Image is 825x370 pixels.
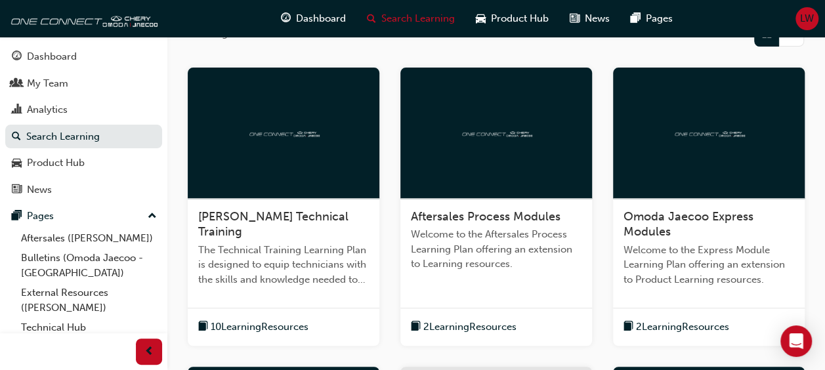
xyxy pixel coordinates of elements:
div: Pages [27,209,54,224]
button: LW [795,7,818,30]
a: My Team [5,72,162,96]
a: Product Hub [5,151,162,175]
span: Aftersales Process Modules [411,209,561,224]
span: LW [800,11,814,26]
button: book-icon2LearningResources [624,319,729,335]
span: pages-icon [12,211,22,222]
button: Pages [5,204,162,228]
img: oneconnect [247,126,320,138]
a: guage-iconDashboard [270,5,356,32]
span: guage-icon [281,10,291,27]
span: guage-icon [12,51,22,63]
a: Technical Hub ([PERSON_NAME]) [16,318,162,352]
button: book-icon10LearningResources [198,319,308,335]
span: The Technical Training Learning Plan is designed to equip technicians with the skills and knowled... [198,243,369,287]
span: [PERSON_NAME] Technical Training [198,209,349,239]
span: News [585,11,610,26]
span: up-icon [148,208,157,225]
a: News [5,178,162,202]
span: search-icon [12,131,21,143]
span: 2 Learning Resources [423,319,517,335]
div: Analytics [27,102,68,117]
span: car-icon [12,157,22,169]
div: Product Hub [27,155,85,171]
span: Welcome to the Aftersales Process Learning Plan offering an extension to Learning resources. [411,227,582,272]
span: 10 Learning Resources [211,319,308,335]
a: Dashboard [5,45,162,69]
a: car-iconProduct Hub [465,5,559,32]
span: 2 Learning Resources [636,319,729,335]
img: oneconnect [460,126,532,138]
div: My Team [27,76,68,91]
a: Analytics [5,98,162,122]
a: External Resources ([PERSON_NAME]) [16,283,162,318]
span: book-icon [624,319,633,335]
a: oneconnectAftersales Process ModulesWelcome to the Aftersales Process Learning Plan offering an e... [400,68,592,346]
span: Omoda Jaecoo Express Modules [624,209,753,239]
a: oneconnect[PERSON_NAME] Technical TrainingThe Technical Training Learning Plan is designed to equ... [188,68,379,346]
span: book-icon [411,319,421,335]
a: search-iconSearch Learning [356,5,465,32]
span: car-icon [476,10,486,27]
span: pages-icon [631,10,641,27]
a: pages-iconPages [620,5,683,32]
img: oneconnect [7,5,158,31]
a: Bulletins (Omoda Jaecoo - [GEOGRAPHIC_DATA]) [16,248,162,283]
div: Open Intercom Messenger [780,325,812,357]
a: news-iconNews [559,5,620,32]
a: Aftersales ([PERSON_NAME]) [16,228,162,249]
span: news-icon [12,184,22,196]
span: Search Learning [381,11,455,26]
span: news-icon [570,10,580,27]
img: oneconnect [673,126,745,138]
button: book-icon2LearningResources [411,319,517,335]
span: search-icon [367,10,376,27]
span: prev-icon [144,344,154,360]
a: Search Learning [5,125,162,149]
span: Pages [646,11,673,26]
span: Dashboard [296,11,346,26]
span: book-icon [198,319,208,335]
div: Dashboard [27,49,77,64]
a: oneconnectOmoda Jaecoo Express ModulesWelcome to the Express Module Learning Plan offering an ext... [613,68,805,346]
button: DashboardMy TeamAnalyticsSearch LearningProduct HubNews [5,42,162,204]
span: Product Hub [491,11,549,26]
span: chart-icon [12,104,22,116]
div: News [27,182,52,197]
span: people-icon [12,78,22,90]
span: Welcome to the Express Module Learning Plan offering an extension to Product Learning resources. [624,243,794,287]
